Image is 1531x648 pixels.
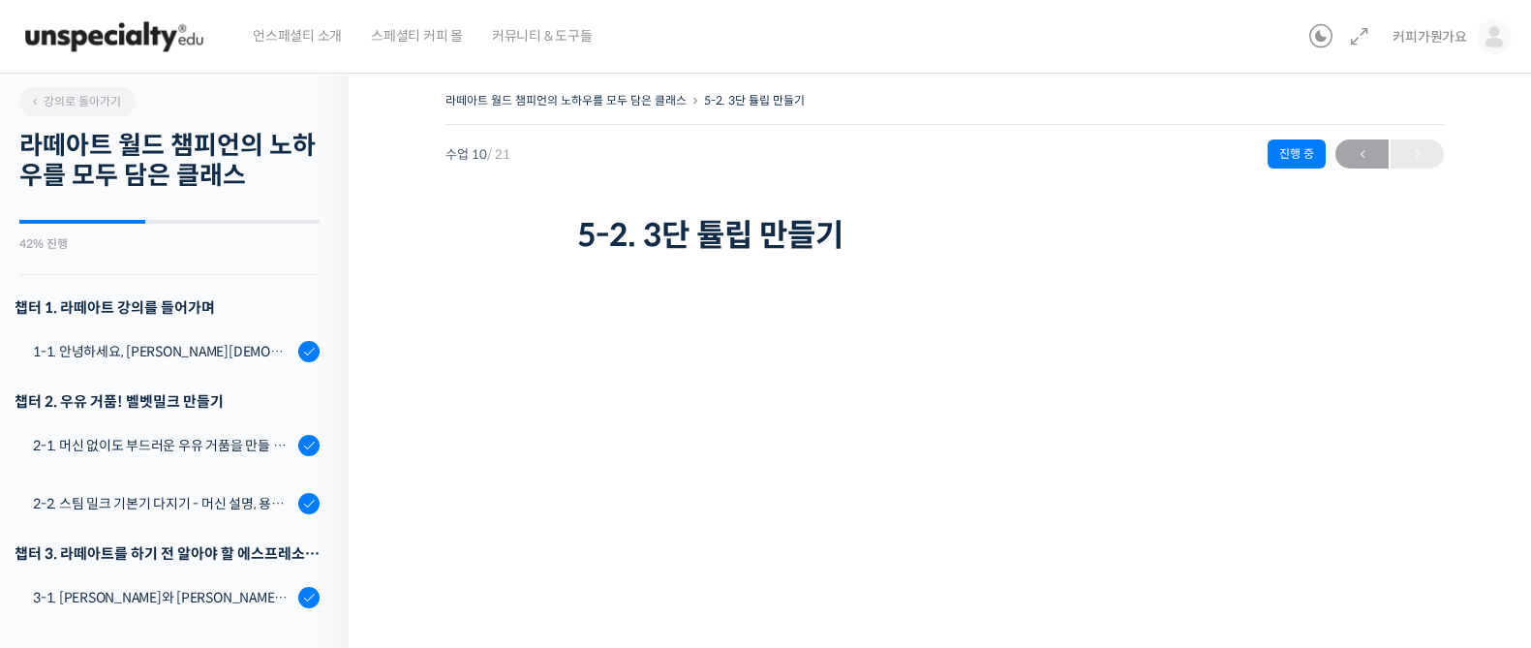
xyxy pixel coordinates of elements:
[487,146,510,163] span: / 21
[29,94,121,108] span: 강의로 돌아가기
[15,294,320,321] h3: 챕터 1. 라떼아트 강의를 들어가며
[704,93,805,108] a: 5-2. 3단 튤립 만들기
[19,131,320,191] h2: 라떼아트 월드 챔피언의 노하우를 모두 담은 클래스
[15,540,320,567] div: 챕터 3. 라떼아트를 하기 전 알아야 할 에스프레소 지식
[33,341,292,362] div: 1-1. 안녕하세요, [PERSON_NAME][DEMOGRAPHIC_DATA][PERSON_NAME]입니다.
[1335,141,1389,168] span: ←
[445,93,687,108] a: 라떼아트 월드 챔피언의 노하우를 모두 담은 클래스
[33,587,292,608] div: 3-1. [PERSON_NAME]와 [PERSON_NAME], [PERSON_NAME]과 백플러싱이 라떼아트에 미치는 영향
[19,238,320,250] div: 42% 진행
[33,493,292,514] div: 2-2. 스팀 밀크 기본기 다지기 - 머신 설명, 용어 설명, 스팀 공기가 생기는 이유
[577,217,1313,254] h1: 5-2. 3단 튤립 만들기
[1335,139,1389,169] a: ←이전
[1268,139,1326,169] div: 진행 중
[15,388,320,415] div: 챕터 2. 우유 거품! 벨벳밀크 만들기
[19,87,136,116] a: 강의로 돌아가기
[33,435,292,456] div: 2-1. 머신 없이도 부드러운 우유 거품을 만들 수 있어요 (프렌치 프레스)
[445,148,510,161] span: 수업 10
[1393,28,1467,46] span: 커피가뭔가요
